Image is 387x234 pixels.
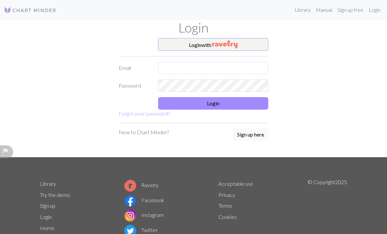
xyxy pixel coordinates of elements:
a: Login [40,214,52,220]
a: Manual [313,3,335,16]
a: Sign up free [335,3,366,16]
a: Library [292,3,313,16]
img: Facebook logo [124,195,136,207]
a: Forgot your password? [119,110,170,117]
a: Library [40,181,56,187]
a: Facebook [124,197,164,203]
a: Privacy [218,192,235,198]
button: Sign up here [233,128,268,141]
img: Instagram logo [124,210,136,222]
a: Login [366,3,383,16]
a: Instagram [124,212,164,218]
img: Ravelry [212,40,237,48]
img: Logo [4,6,56,14]
a: Ravelry [124,182,158,188]
a: Terms [218,202,232,209]
p: New to Chart Minder? [119,128,169,136]
a: Acceptable use [218,181,253,187]
a: Sign up [40,202,55,209]
a: Twitter [124,227,158,233]
label: Email [115,62,154,74]
label: Password [115,79,154,92]
button: Loginwith [158,38,268,51]
a: Home [40,225,54,231]
h1: Login [36,20,351,35]
a: Cookies [218,214,237,220]
button: Login [158,97,268,110]
img: Ravelry logo [124,180,136,192]
a: Try the demo [40,192,70,198]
